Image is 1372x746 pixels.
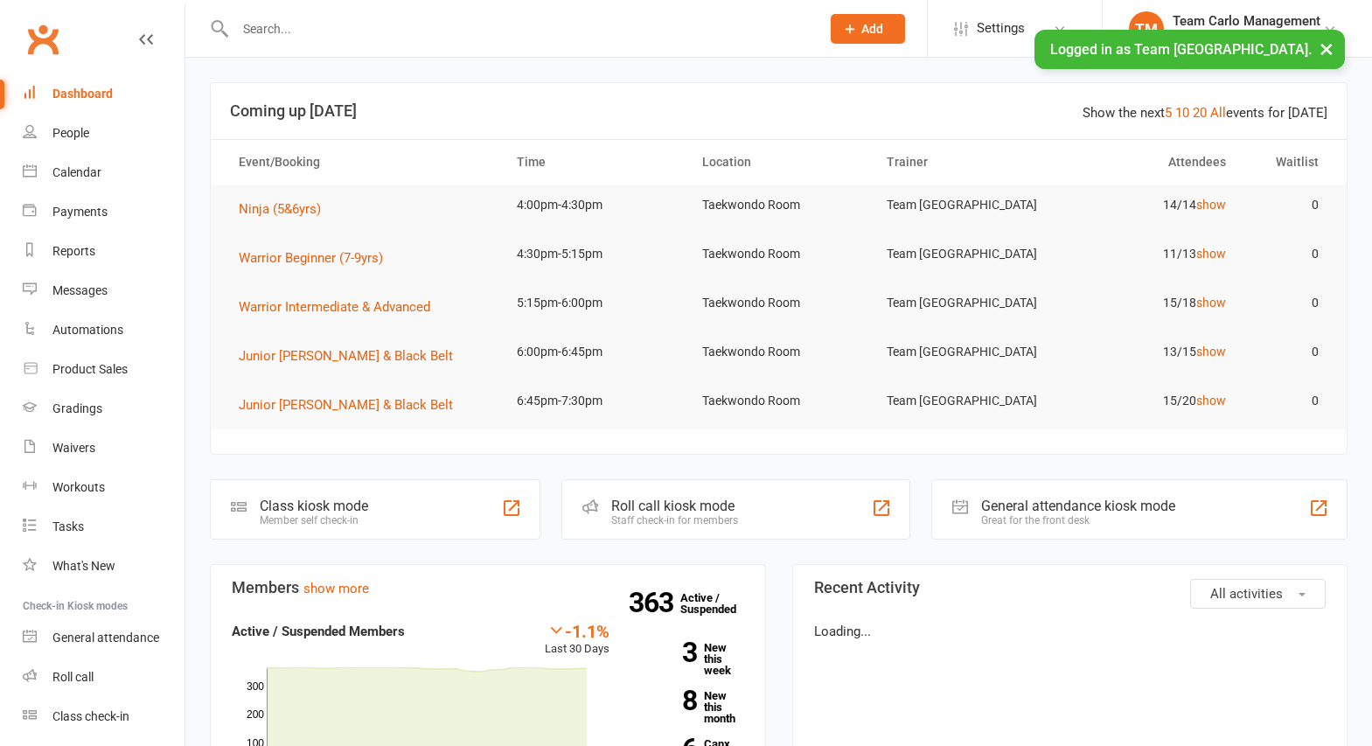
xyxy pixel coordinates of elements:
[871,185,1056,226] td: Team [GEOGRAPHIC_DATA]
[52,244,95,258] div: Reports
[1196,394,1226,408] a: show
[303,581,369,596] a: show more
[686,282,872,324] td: Taekwondo Room
[501,185,686,226] td: 4:00pm-4:30pm
[52,283,108,297] div: Messages
[52,323,123,337] div: Automations
[52,670,94,684] div: Roll call
[636,690,744,724] a: 8New this month
[686,380,872,422] td: Taekwondo Room
[52,205,108,219] div: Payments
[239,201,321,217] span: Ninja (5&6yrs)
[52,126,89,140] div: People
[1056,380,1242,422] td: 15/20
[23,114,185,153] a: People
[981,514,1175,526] div: Great for the front desk
[686,140,872,185] th: Location
[230,102,1327,120] h3: Coming up [DATE]
[1056,185,1242,226] td: 14/14
[501,234,686,275] td: 4:30pm-5:15pm
[636,687,697,714] strong: 8
[1210,586,1283,602] span: All activities
[611,498,738,514] div: Roll call kiosk mode
[23,192,185,232] a: Payments
[636,639,697,666] strong: 3
[814,621,1327,642] p: Loading...
[629,589,680,616] strong: 363
[239,250,383,266] span: Warrior Beginner (7-9yrs)
[23,350,185,389] a: Product Sales
[239,199,333,220] button: Ninja (5&6yrs)
[686,331,872,373] td: Taekwondo Room
[611,514,738,526] div: Staff check-in for members
[52,362,128,376] div: Product Sales
[239,345,465,366] button: Junior [PERSON_NAME] & Black Belt
[52,87,113,101] div: Dashboard
[501,380,686,422] td: 6:45pm-7:30pm
[501,331,686,373] td: 6:00pm-6:45pm
[1056,282,1242,324] td: 15/18
[52,631,159,645] div: General attendance
[223,140,501,185] th: Event/Booking
[1242,234,1334,275] td: 0
[52,401,102,415] div: Gradings
[23,232,185,271] a: Reports
[871,380,1056,422] td: Team [GEOGRAPHIC_DATA]
[52,165,101,179] div: Calendar
[1175,105,1189,121] a: 10
[1056,234,1242,275] td: 11/13
[239,299,430,315] span: Warrior Intermediate & Advanced
[21,17,65,61] a: Clubworx
[977,9,1025,48] span: Settings
[23,153,185,192] a: Calendar
[239,348,453,364] span: Junior [PERSON_NAME] & Black Belt
[23,310,185,350] a: Automations
[239,397,453,413] span: Junior [PERSON_NAME] & Black Belt
[636,642,744,676] a: 3New this week
[686,185,872,226] td: Taekwondo Room
[1210,105,1226,121] a: All
[23,271,185,310] a: Messages
[545,621,609,640] div: -1.1%
[1242,185,1334,226] td: 0
[1193,105,1207,121] a: 20
[52,519,84,533] div: Tasks
[1165,105,1172,121] a: 5
[23,507,185,547] a: Tasks
[23,658,185,697] a: Roll call
[23,429,185,468] a: Waivers
[871,282,1056,324] td: Team [GEOGRAPHIC_DATA]
[1173,29,1323,45] div: Team [GEOGRAPHIC_DATA]
[23,468,185,507] a: Workouts
[1196,247,1226,261] a: show
[680,579,757,628] a: 363Active / Suspended
[1056,331,1242,373] td: 13/15
[239,248,395,268] button: Warrior Beginner (7-9yrs)
[1196,198,1226,212] a: show
[239,394,465,415] button: Junior [PERSON_NAME] & Black Belt
[52,441,95,455] div: Waivers
[232,624,405,639] strong: Active / Suspended Members
[52,480,105,494] div: Workouts
[1196,296,1226,310] a: show
[1242,282,1334,324] td: 0
[1056,140,1242,185] th: Attendees
[230,17,808,41] input: Search...
[981,498,1175,514] div: General attendance kiosk mode
[239,296,442,317] button: Warrior Intermediate & Advanced
[1083,102,1327,123] div: Show the next events for [DATE]
[1190,579,1326,609] button: All activities
[814,579,1327,596] h3: Recent Activity
[232,579,744,596] h3: Members
[1311,30,1342,67] button: ×
[1242,331,1334,373] td: 0
[1129,11,1164,46] div: TM
[260,498,368,514] div: Class kiosk mode
[1050,41,1312,58] span: Logged in as Team [GEOGRAPHIC_DATA].
[23,618,185,658] a: General attendance kiosk mode
[52,559,115,573] div: What's New
[871,331,1056,373] td: Team [GEOGRAPHIC_DATA]
[52,709,129,723] div: Class check-in
[871,140,1056,185] th: Trainer
[861,22,883,36] span: Add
